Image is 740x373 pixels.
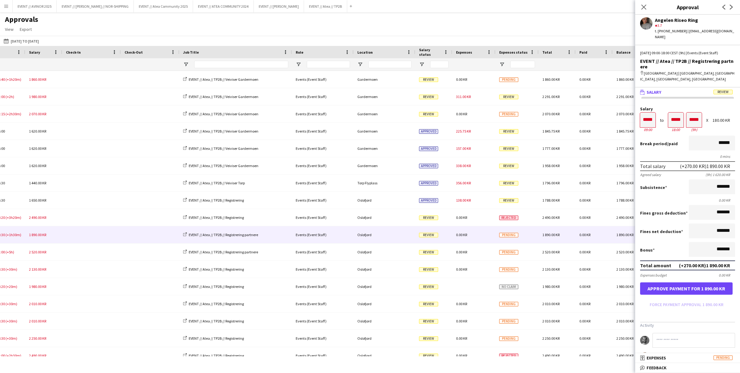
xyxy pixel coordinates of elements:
span: 2 250.00 KR [542,336,560,341]
label: Salary [640,107,735,111]
div: 0 mins [640,154,735,159]
span: 0.00 KR [456,267,467,272]
span: 2 130.00 KR [542,267,560,272]
span: 1 796.00 KR [616,181,634,185]
a: EVENT // Atea // TP2B // Registrering [183,267,244,272]
span: 225.75 KR [456,129,471,133]
button: Approve payment for 1 890.00 KR [640,282,733,295]
span: (+30m) [6,336,17,341]
span: (+1h30m) [6,232,21,237]
div: Events (Event Staff) [292,123,354,140]
span: 0.00 KR [456,77,467,82]
div: Oslofjord [354,330,415,347]
div: Events (Event Staff) [292,174,354,191]
a: EVENT // Atea // TP2B // Veiviser Gardermoen [183,129,258,133]
span: 0.00 KR [456,301,467,306]
span: 1 845.75 KR [616,129,634,133]
span: 0.00 KR [579,284,590,289]
div: 180.00 KR [713,118,735,123]
span: Expenses [456,50,472,55]
span: Expenses [647,355,666,361]
span: 1 890.00 KR [616,232,634,237]
span: 1 650.00 KR [29,198,46,203]
div: t. [PHONE_NUMBER] | [EMAIL_ADDRESS][DOMAIN_NAME] [655,28,735,39]
span: 157.00 KR [456,146,471,151]
div: Events (Event Staff) [292,140,354,157]
span: 2 130.00 KR [616,267,634,272]
span: (+1h20m) [6,77,21,82]
span: 2 490.00 KR [616,215,634,220]
span: View [5,27,14,32]
span: Approved [419,129,438,134]
div: EVENT // Atea // TP2B // Registrering partnere [640,58,735,69]
span: 2 070.00 KR [616,112,634,116]
span: Review [499,95,518,99]
span: 2 490.00 KR [29,353,46,358]
span: 2 291.00 KR [542,94,560,99]
span: EVENT // Atea // TP2B // Registrering partnere [189,232,258,237]
div: [DATE] 09:00-18:00 CEST (9h) | Events (Event Staff) [640,50,735,56]
button: EVENT // [PERSON_NAME] // NOR-SHIPPING [57,0,134,12]
div: Gardermoen [354,157,415,174]
div: Angelen Riseo Ring [655,17,735,23]
a: EVENT // Atea // TP2B // Registrering partnere [183,232,258,237]
span: (+2h30m) [6,353,21,358]
div: X [706,118,708,123]
span: EVENT // Atea // TP2B // Registrering [189,215,244,220]
span: Review [419,250,438,255]
button: EVENT // [PERSON_NAME] [254,0,304,12]
div: Oslofjord [354,261,415,278]
label: Subsistence [640,185,667,190]
div: 3.7 [655,23,735,28]
span: 0.00 KR [579,129,590,133]
span: Total [542,50,552,55]
span: No claim [499,285,518,289]
div: [GEOGRAPHIC_DATA] | [GEOGRAPHIC_DATA], [GEOGRAPHIC_DATA], [GEOGRAPHIC_DATA], [GEOGRAPHIC_DATA] [640,71,735,82]
div: Oslofjord [354,347,415,364]
span: (+2h30m) [6,112,21,116]
span: 0.00 KR [579,198,590,203]
input: Expenses status Filter Input [510,61,535,68]
span: Review [419,336,438,341]
button: EVENT // AVINOR 2025 [13,0,57,12]
span: Salary [29,50,40,55]
span: 1 620.00 KR [29,163,46,168]
span: 1 958.00 KR [616,163,634,168]
span: 2 250.00 KR [29,336,46,341]
a: EVENT // Atea // TP2B // Veiviser Gardermoen [183,77,258,82]
span: 0.00 KR [579,250,590,254]
span: Approved [419,198,438,203]
span: 2 490.00 KR [29,215,46,220]
a: EVENT // Atea // TP2B // Veiviser Gardermoen [183,146,258,151]
span: EVENT // Atea // TP2B // Veiviser Gardermoen [189,77,258,82]
span: Review [419,215,438,220]
span: EVENT // Atea // TP2B // Veiviser Torp [189,181,245,185]
span: 0.00 KR [456,353,467,358]
span: Feedback [647,365,667,371]
a: EVENT // Atea // TP2B // Veiviser Gardermoen [183,94,258,99]
span: 0.00 KR [579,146,590,151]
div: 18:00 [668,127,684,132]
label: Bonus [640,247,655,253]
span: 0.00 KR [579,319,590,323]
div: Events (Event Staff) [292,295,354,312]
span: 2 520.00 KR [616,250,634,254]
span: 1 777.00 KR [542,146,560,151]
span: Approved [419,181,438,186]
span: EVENT // Atea // TP2B // Registrering [189,284,244,289]
div: Gardermoen [354,123,415,140]
div: 0.00 KR [640,198,735,203]
span: 138.00 KR [456,198,471,203]
span: Check-Out [125,50,143,55]
span: Review [419,233,438,237]
button: Open Filter Menu [296,62,301,67]
button: Open Filter Menu [357,62,363,67]
span: 0.00 KR [579,215,590,220]
a: EVENT // Atea // TP2B // Registrering partnere [183,250,258,254]
button: [DATE] to [DATE] [2,37,40,45]
span: 2 250.00 KR [616,336,634,341]
span: Pending [499,267,518,272]
span: 0.00 KR [579,77,590,82]
span: Review [419,112,438,117]
app-user-avatar: Angelen Riseo Ring [640,352,649,362]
